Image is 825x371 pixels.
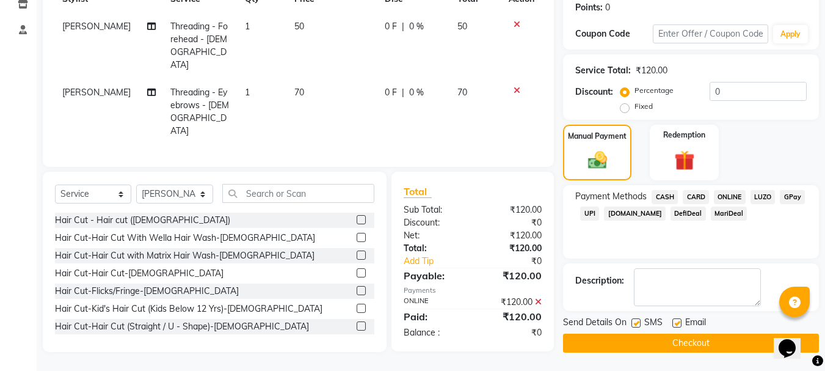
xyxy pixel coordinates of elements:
button: Apply [773,25,808,43]
div: Payable: [394,268,473,283]
div: Hair Cut-Hair Cut-[DEMOGRAPHIC_DATA] [55,267,224,280]
img: _cash.svg [582,149,613,171]
button: Checkout [563,334,819,353]
div: ₹120.00 [473,296,551,309]
div: ₹120.00 [473,268,551,283]
span: CARD [683,190,709,204]
div: Hair Cut-Hair Cut with Matrix Hair Wash-[DEMOGRAPHIC_DATA] [55,249,314,262]
span: 0 F [385,20,397,33]
input: Search or Scan [222,184,374,203]
span: GPay [780,190,805,204]
div: Total: [394,242,473,255]
span: [PERSON_NAME] [62,21,131,32]
div: Payments [404,285,542,296]
label: Fixed [634,101,653,112]
div: ₹120.00 [636,64,667,77]
label: Redemption [663,130,705,141]
span: MariDeal [711,207,747,221]
div: Coupon Code [575,28,652,40]
span: Total [404,185,432,198]
span: UPI [580,207,599,221]
div: Discount: [575,86,613,98]
span: | [402,86,404,99]
div: Sub Total: [394,204,473,216]
div: ₹120.00 [473,309,551,324]
div: Hair Cut-Kid's Hair Cut (Kids Below 12 Yrs)-[DEMOGRAPHIC_DATA] [55,303,322,315]
div: Balance : [394,326,473,339]
div: 0 [605,1,610,14]
div: ₹120.00 [473,204,551,216]
div: Paid: [394,309,473,324]
span: SMS [644,316,663,331]
span: [DOMAIN_NAME] [604,207,666,221]
div: Points: [575,1,603,14]
span: Send Details On [563,316,627,331]
label: Percentage [634,85,674,96]
span: 0 % [409,20,424,33]
span: Threading - Eyebrows - [DEMOGRAPHIC_DATA] [170,87,229,136]
div: Hair Cut-Hair Cut (Straight / U - Shape)-[DEMOGRAPHIC_DATA] [55,320,309,333]
span: CASH [652,190,678,204]
img: _gift.svg [668,148,701,173]
span: LUZO [750,190,776,204]
span: Email [685,316,706,331]
span: 1 [245,87,250,98]
span: 0 F [385,86,397,99]
div: Hair Cut-Hair Cut With Wella Hair Wash-[DEMOGRAPHIC_DATA] [55,232,315,244]
span: 1 [245,21,250,32]
div: Hair Cut-Flicks/Fringe-[DEMOGRAPHIC_DATA] [55,285,239,298]
div: ₹0 [473,216,551,229]
iframe: chat widget [774,322,813,359]
label: Manual Payment [568,131,627,142]
div: ₹0 [473,326,551,339]
div: Net: [394,229,473,242]
div: Discount: [394,216,473,229]
span: | [402,20,404,33]
div: Hair Cut - Hair cut ([DEMOGRAPHIC_DATA]) [55,214,230,227]
span: 0 % [409,86,424,99]
span: 70 [294,87,304,98]
div: ONLINE [394,296,473,309]
span: DefiDeal [671,207,706,221]
div: ₹120.00 [473,242,551,255]
div: Description: [575,274,624,287]
span: Payment Methods [575,190,647,203]
a: Add Tip [394,255,485,268]
div: ₹0 [486,255,551,268]
span: 70 [457,87,467,98]
div: ₹120.00 [473,229,551,242]
span: 50 [294,21,304,32]
span: 50 [457,21,467,32]
input: Enter Offer / Coupon Code [653,24,768,43]
span: [PERSON_NAME] [62,87,131,98]
span: Threading - Forehead - [DEMOGRAPHIC_DATA] [170,21,228,70]
div: Service Total: [575,64,631,77]
span: ONLINE [714,190,746,204]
